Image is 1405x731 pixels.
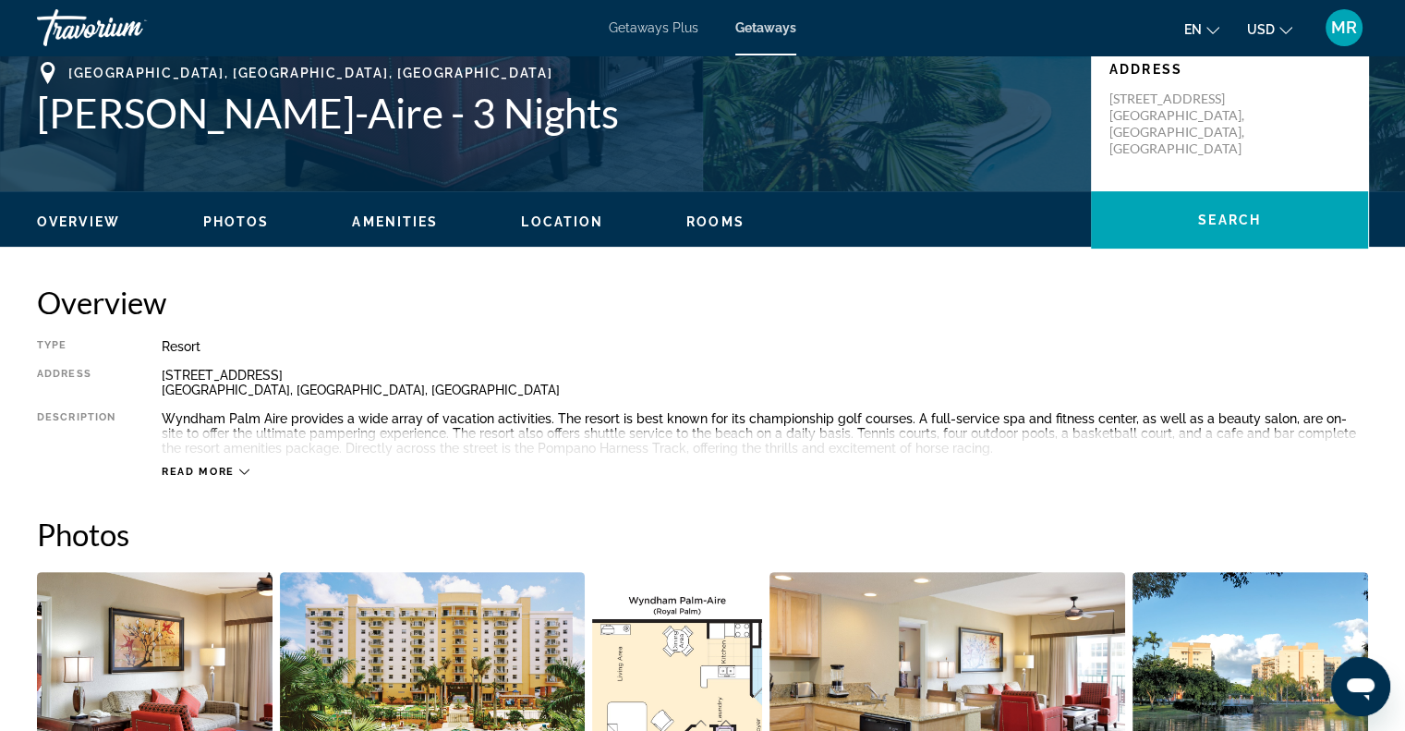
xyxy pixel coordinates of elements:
[686,214,745,229] span: Rooms
[1320,8,1368,47] button: User Menu
[37,4,222,52] a: Travorium
[37,368,115,397] div: Address
[686,213,745,230] button: Rooms
[37,89,1072,137] h1: [PERSON_NAME]-Aire - 3 Nights
[1091,191,1368,249] button: Search
[162,339,1368,354] div: Resort
[1184,16,1219,43] button: Change language
[203,213,270,230] button: Photos
[1331,18,1357,37] span: MR
[162,368,1368,397] div: [STREET_ADDRESS] [GEOGRAPHIC_DATA], [GEOGRAPHIC_DATA], [GEOGRAPHIC_DATA]
[162,465,249,479] button: Read more
[609,20,698,35] a: Getaways Plus
[1247,16,1292,43] button: Change currency
[735,20,796,35] a: Getaways
[68,66,552,80] span: [GEOGRAPHIC_DATA], [GEOGRAPHIC_DATA], [GEOGRAPHIC_DATA]
[37,411,115,456] div: Description
[352,214,438,229] span: Amenities
[521,214,603,229] span: Location
[37,214,120,229] span: Overview
[37,213,120,230] button: Overview
[1109,91,1257,157] p: [STREET_ADDRESS] [GEOGRAPHIC_DATA], [GEOGRAPHIC_DATA], [GEOGRAPHIC_DATA]
[352,213,438,230] button: Amenities
[203,214,270,229] span: Photos
[521,213,603,230] button: Location
[1331,657,1390,716] iframe: Button to launch messaging window
[1198,213,1261,227] span: Search
[162,411,1368,456] div: Wyndham Palm Aire provides a wide array of vacation activities. The resort is best known for its ...
[37,339,115,354] div: Type
[37,516,1368,553] h2: Photos
[37,284,1368,321] h2: Overview
[1109,62,1350,77] p: Address
[1184,22,1202,37] span: en
[162,466,235,478] span: Read more
[1247,22,1275,37] span: USD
